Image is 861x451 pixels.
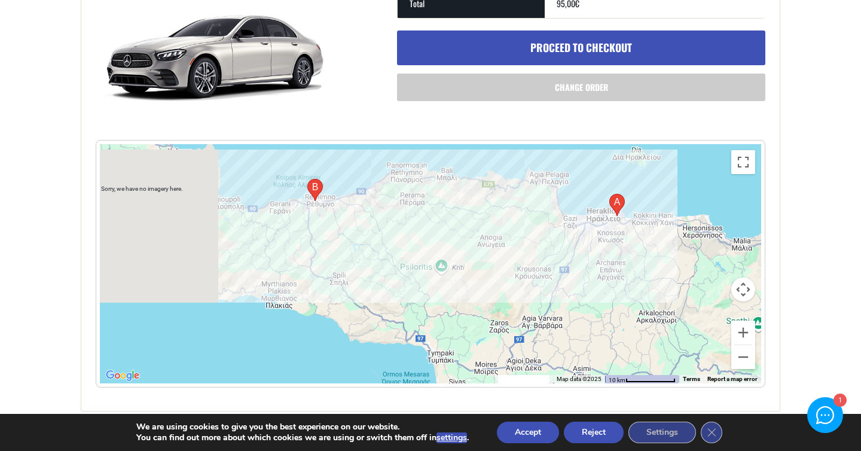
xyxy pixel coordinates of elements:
[136,432,469,443] p: You can find out more about which cookies we are using or switch them off in .
[731,345,755,369] button: Zoom out
[707,376,758,382] a: Report a map error
[605,375,679,383] button: Map Scale: 10 km per 80 pixels
[497,422,559,443] button: Accept
[103,368,142,383] img: Google
[628,422,696,443] button: Settings
[833,395,845,407] div: 1
[609,377,625,383] span: 10 km
[307,179,323,201] div: Kirillou Loukareos 4, Rethymno 741 32, Greece
[103,368,142,383] a: Open this area in Google Maps (opens a new window)
[683,376,700,382] a: Terms
[397,74,765,101] a: Change order
[701,422,722,443] button: Close GDPR Cookie Banner
[731,150,755,174] button: Toggle fullscreen view
[731,278,755,301] button: Map camera controls
[136,422,469,432] p: We are using cookies to give you the best experience on our website.
[436,432,467,443] button: settings
[609,194,625,216] div: Heraklion Int'l Airport N. Kazantzakis, Leof. Ikarou 26, Nea Alikarnassos 716 01, Greece
[564,422,624,443] button: Reject
[731,321,755,345] button: Zoom in
[397,31,765,65] a: Proceed to checkout
[498,375,549,383] button: Keyboard shortcuts
[557,376,602,382] span: Map data ©2025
